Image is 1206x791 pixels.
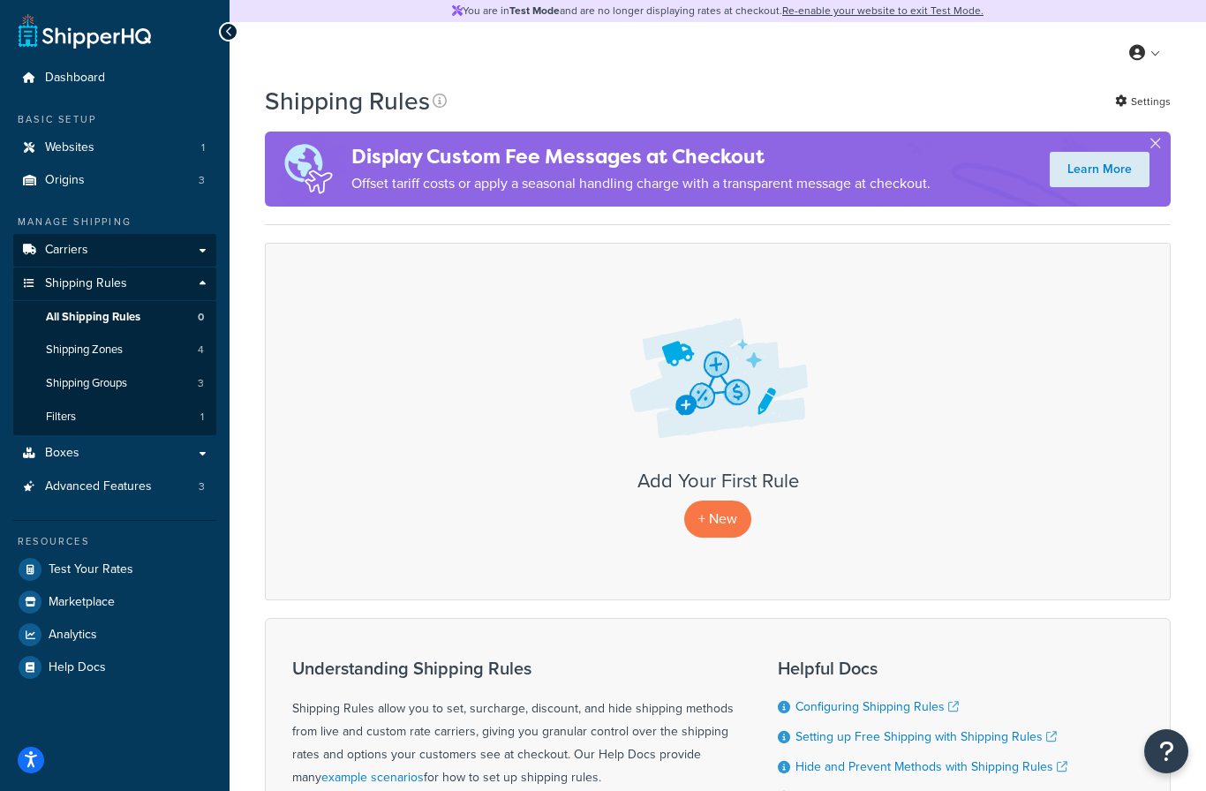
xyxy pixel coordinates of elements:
[13,112,216,127] div: Basic Setup
[199,173,205,188] span: 3
[19,13,151,49] a: ShipperHQ Home
[782,3,984,19] a: Re-enable your website to exit Test Mode.
[13,301,216,334] li: All Shipping Rules
[13,401,216,433] li: Filters
[13,534,216,549] div: Resources
[46,310,140,325] span: All Shipping Rules
[283,471,1152,492] h3: Add Your First Rule
[13,164,216,197] li: Origins
[13,267,216,300] a: Shipping Rules
[13,401,216,433] a: Filters 1
[292,659,734,789] div: Shipping Rules allow you to set, surcharge, discount, and hide shipping methods from live and cus...
[13,471,216,503] a: Advanced Features 3
[45,173,85,188] span: Origins
[265,84,430,118] h1: Shipping Rules
[45,276,127,291] span: Shipping Rules
[321,768,424,787] a: example scenarios
[13,301,216,334] a: All Shipping Rules 0
[198,343,204,358] span: 4
[13,334,216,366] li: Shipping Zones
[509,3,560,19] strong: Test Mode
[200,410,204,425] span: 1
[49,628,97,643] span: Analytics
[795,727,1057,746] a: Setting up Free Shipping with Shipping Rules
[49,562,133,577] span: Test Your Rates
[49,595,115,610] span: Marketplace
[198,376,204,391] span: 3
[351,142,931,171] h4: Display Custom Fee Messages at Checkout
[13,367,216,400] a: Shipping Groups 3
[46,376,127,391] span: Shipping Groups
[45,446,79,461] span: Boxes
[13,62,216,94] a: Dashboard
[1115,89,1171,114] a: Settings
[13,586,216,618] a: Marketplace
[13,215,216,230] div: Manage Shipping
[201,140,205,155] span: 1
[1050,152,1149,187] a: Learn More
[198,310,204,325] span: 0
[795,757,1067,776] a: Hide and Prevent Methods with Shipping Rules
[795,697,959,716] a: Configuring Shipping Rules
[46,343,123,358] span: Shipping Zones
[45,71,105,86] span: Dashboard
[13,234,216,267] a: Carriers
[13,471,216,503] li: Advanced Features
[292,659,734,678] h3: Understanding Shipping Rules
[46,410,76,425] span: Filters
[684,501,751,537] p: + New
[13,267,216,435] li: Shipping Rules
[351,171,931,196] p: Offset tariff costs or apply a seasonal handling charge with a transparent message at checkout.
[778,659,1067,678] h3: Helpful Docs
[13,367,216,400] li: Shipping Groups
[13,164,216,197] a: Origins 3
[1144,729,1188,773] button: Open Resource Center
[45,140,94,155] span: Websites
[49,660,106,675] span: Help Docs
[13,554,216,585] a: Test Your Rates
[13,437,216,470] a: Boxes
[13,334,216,366] a: Shipping Zones 4
[45,243,88,258] span: Carriers
[45,479,152,494] span: Advanced Features
[13,652,216,683] a: Help Docs
[13,619,216,651] a: Analytics
[199,479,205,494] span: 3
[265,132,351,207] img: duties-banner-06bc72dcb5fe05cb3f9472aba00be2ae8eb53ab6f0d8bb03d382ba314ac3c341.png
[13,132,216,164] a: Websites 1
[13,132,216,164] li: Websites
